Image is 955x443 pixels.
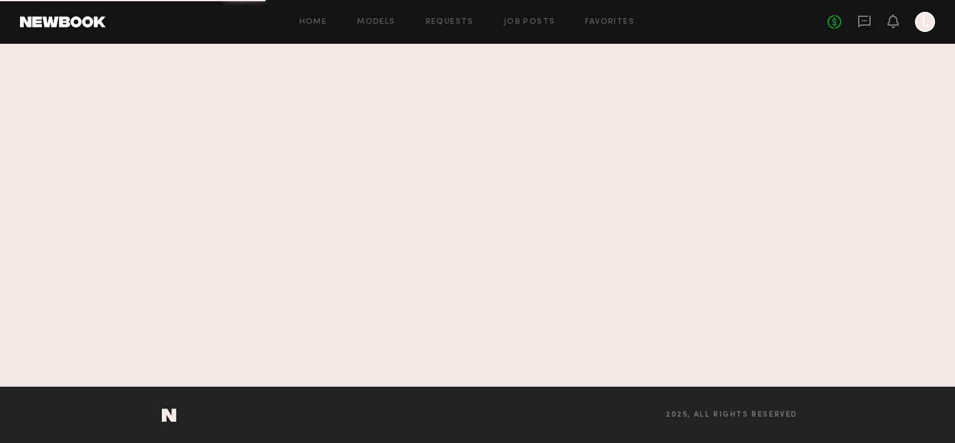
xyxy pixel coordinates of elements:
a: L [915,12,935,32]
a: Job Posts [504,18,556,26]
a: Home [299,18,327,26]
span: 2025, all rights reserved [666,411,797,419]
a: Models [357,18,395,26]
a: Requests [426,18,474,26]
a: Favorites [585,18,634,26]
